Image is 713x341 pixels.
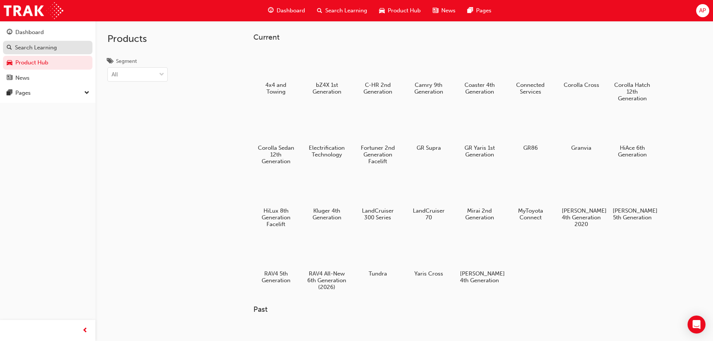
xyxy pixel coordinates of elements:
a: RAV4 All-New 6th Generation (2026) [304,236,349,293]
img: Trak [4,2,63,19]
h5: [PERSON_NAME] 4th Generation [460,270,499,284]
a: Electrification Technology [304,110,349,161]
span: Search Learning [325,6,367,15]
h5: LandCruiser 70 [409,207,448,221]
div: Segment [116,58,137,65]
a: news-iconNews [427,3,461,18]
a: Corolla Cross [559,48,604,91]
span: news-icon [7,75,12,82]
h5: Corolla Hatch 12th Generation [613,82,652,102]
div: Dashboard [15,28,44,37]
h5: Corolla Sedan 12th Generation [256,144,296,165]
h5: RAV4 5th Generation [256,270,296,284]
h5: Kluger 4th Generation [307,207,347,221]
span: down-icon [159,70,164,80]
span: Pages [476,6,491,15]
a: GR Yaris 1st Generation [457,110,502,161]
h5: Fortuner 2nd Generation Facelift [358,144,397,165]
a: Yaris Cross [406,236,451,280]
span: Dashboard [277,6,305,15]
a: RAV4 5th Generation [253,236,298,286]
h3: Past [253,305,679,314]
a: [PERSON_NAME] 4th Generation 2020 [559,173,604,230]
a: Granvia [559,110,604,154]
h5: Electrification Technology [307,144,347,158]
a: LandCruiser 300 Series [355,173,400,223]
a: Coaster 4th Generation [457,48,502,98]
a: LandCruiser 70 [406,173,451,223]
div: Search Learning [15,43,57,52]
a: search-iconSearch Learning [311,3,373,18]
span: News [441,6,455,15]
span: guage-icon [268,6,274,15]
a: Product Hub [3,56,92,70]
a: 4x4 and Towing [253,48,298,98]
h3: Current [253,33,679,42]
span: Product Hub [388,6,421,15]
span: AP [699,6,706,15]
h5: Tundra [358,270,397,277]
a: Corolla Sedan 12th Generation [253,110,298,167]
a: guage-iconDashboard [262,3,311,18]
div: News [15,74,30,82]
h5: Mirai 2nd Generation [460,207,499,221]
a: [PERSON_NAME] 4th Generation [457,236,502,286]
h5: Granvia [562,144,601,151]
span: search-icon [7,45,12,51]
a: pages-iconPages [461,3,497,18]
h5: Yaris Cross [409,270,448,277]
h5: Connected Services [511,82,550,95]
h5: GR Supra [409,144,448,151]
a: HiAce 6th Generation [610,110,655,161]
div: Pages [15,89,31,97]
span: down-icon [84,88,89,98]
a: [PERSON_NAME] 5th Generation [610,173,655,223]
a: Camry 9th Generation [406,48,451,98]
span: car-icon [7,60,12,66]
a: C-HR 2nd Generation [355,48,400,98]
span: guage-icon [7,29,12,36]
button: AP [696,4,709,17]
h5: MyToyota Connect [511,207,550,221]
h5: Coaster 4th Generation [460,82,499,95]
a: bZ4X 1st Generation [304,48,349,98]
a: Kluger 4th Generation [304,173,349,223]
a: GR Supra [406,110,451,154]
span: pages-icon [467,6,473,15]
a: News [3,71,92,85]
a: Mirai 2nd Generation [457,173,502,223]
div: Open Intercom Messenger [688,316,706,334]
a: HiLux 8th Generation Facelift [253,173,298,230]
h5: [PERSON_NAME] 5th Generation [613,207,652,221]
a: Corolla Hatch 12th Generation [610,48,655,104]
a: MyToyota Connect [508,173,553,223]
button: Pages [3,86,92,100]
span: pages-icon [7,90,12,97]
span: tags-icon [107,58,113,65]
span: news-icon [433,6,438,15]
h2: Products [107,33,168,45]
a: Dashboard [3,25,92,39]
a: GR86 [508,110,553,154]
h5: [PERSON_NAME] 4th Generation 2020 [562,207,601,228]
a: Tundra [355,236,400,280]
h5: bZ4X 1st Generation [307,82,347,95]
a: Connected Services [508,48,553,98]
a: Search Learning [3,41,92,55]
h5: Corolla Cross [562,82,601,88]
h5: RAV4 All-New 6th Generation (2026) [307,270,347,290]
h5: 4x4 and Towing [256,82,296,95]
h5: C-HR 2nd Generation [358,82,397,95]
h5: GR86 [511,144,550,151]
h5: HiLux 8th Generation Facelift [256,207,296,228]
h5: HiAce 6th Generation [613,144,652,158]
button: DashboardSearch LearningProduct HubNews [3,24,92,86]
h5: Camry 9th Generation [409,82,448,95]
a: Fortuner 2nd Generation Facelift [355,110,400,167]
span: search-icon [317,6,322,15]
h5: GR Yaris 1st Generation [460,144,499,158]
span: car-icon [379,6,385,15]
span: prev-icon [82,326,88,335]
